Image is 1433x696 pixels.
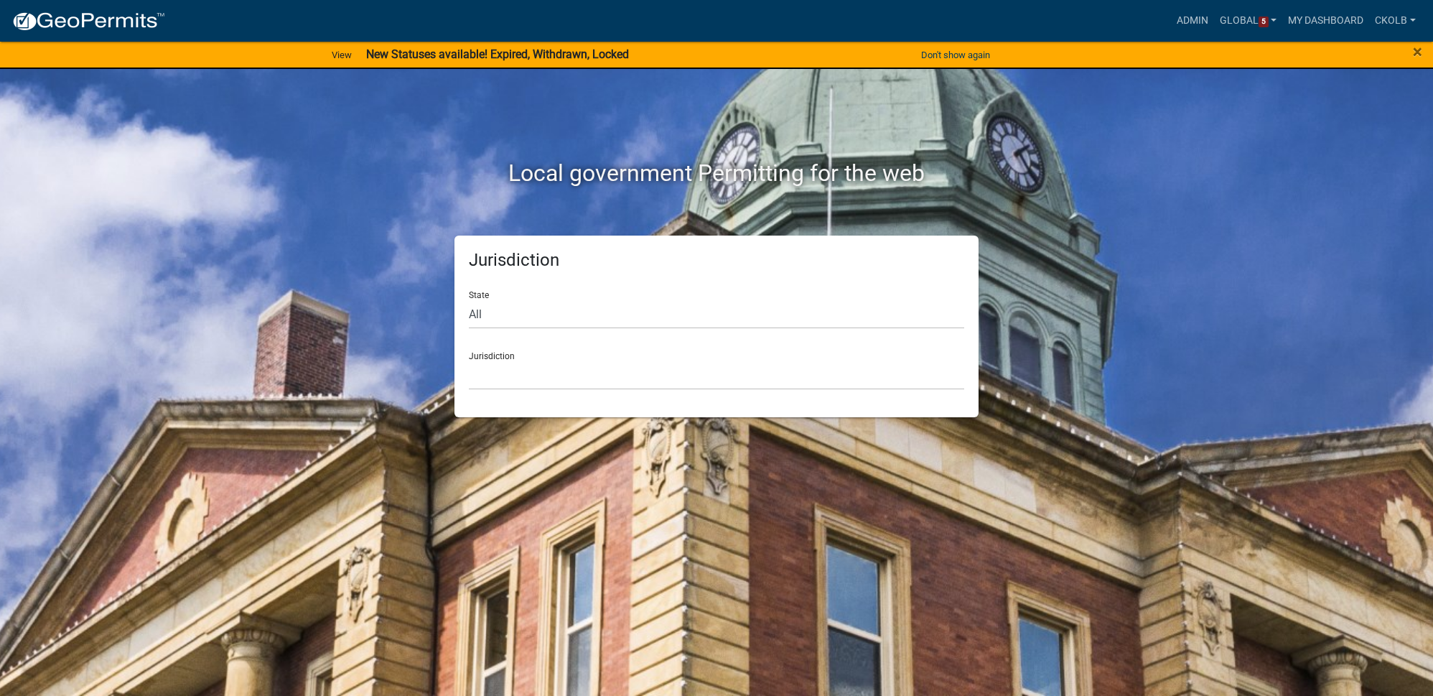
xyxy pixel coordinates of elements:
[1369,7,1422,34] a: ckolb
[1413,42,1422,62] span: ×
[1282,7,1369,34] a: My Dashboard
[1171,7,1214,34] a: Admin
[318,159,1115,187] h2: Local government Permitting for the web
[1259,17,1269,28] span: 5
[326,43,358,67] a: View
[1214,7,1283,34] a: Global5
[1413,43,1422,60] button: Close
[915,43,996,67] button: Don't show again
[469,250,964,271] h5: Jurisdiction
[366,47,629,61] strong: New Statuses available! Expired, Withdrawn, Locked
